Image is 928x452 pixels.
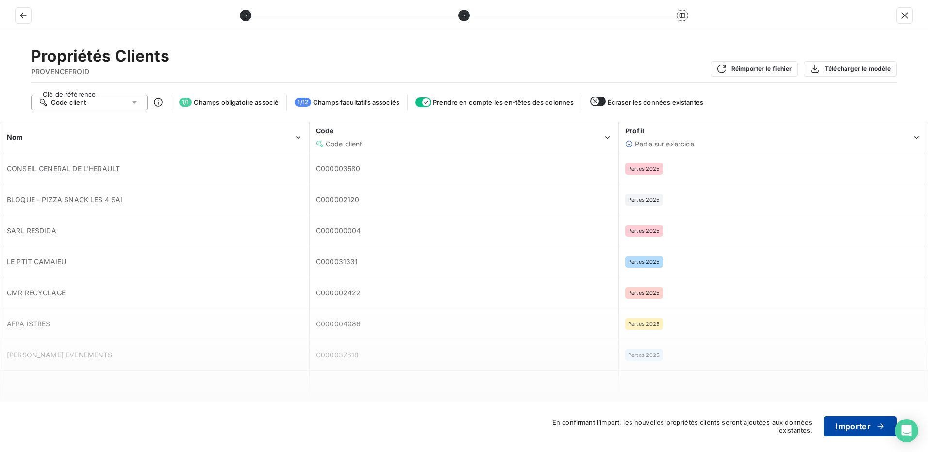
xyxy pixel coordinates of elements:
span: Champs obligatoire associé [194,98,279,106]
span: Pertes 2025 [628,321,660,327]
span: Prendre en compte les en-têtes des colonnes [433,98,574,106]
span: Pertes 2025 [628,197,660,203]
span: [PERSON_NAME] EVENEMENTS [7,351,113,359]
h2: Propriétés Clients [31,47,169,66]
span: CONSEIL GENERAL DE L'HERAULT [7,164,120,173]
span: 1 / 12 [295,98,311,107]
span: CMR RECYCLAGE [7,289,66,297]
span: Nom [7,133,23,141]
span: BLOQUE - PIZZA SNACK LES 4 SAI [7,195,123,204]
span: Pertes 2025 [628,290,660,296]
span: Champs facultatifs associés [313,98,399,106]
span: C000003580 [316,164,361,173]
span: Code [316,127,334,135]
button: Télécharger le modèle [804,61,897,77]
th: Nom [0,122,310,153]
span: Pertes 2025 [628,166,660,172]
span: SARL RESDIDA [7,226,56,235]
span: LE PTIT CAMAIEU [7,258,66,266]
span: En confirmant l’import, les nouvelles propriétés clients seront ajoutées aux données existantes. [545,419,812,434]
span: Profil [625,127,644,135]
th: Code [310,122,619,153]
span: Pertes 2025 [628,259,660,265]
span: Pertes 2025 [628,228,660,234]
span: C000037618 [316,351,359,359]
span: Perte sur exercice [635,140,694,148]
button: Réimporter le fichier [711,61,798,77]
span: Code client [51,98,86,106]
button: Importer [824,416,897,436]
th: Profil [619,122,928,153]
span: AFPA ISTRES [7,320,50,328]
span: PROVENCEFROID [31,67,169,77]
span: Écraser les données existantes [608,98,704,106]
span: C000002422 [316,289,361,297]
span: Pertes 2025 [628,352,660,358]
span: C000002120 [316,195,360,204]
span: Code client [326,140,363,148]
div: Open Intercom Messenger [895,419,918,442]
span: C000004086 [316,320,361,328]
span: C000000004 [316,226,361,235]
span: 1 / 1 [179,98,192,107]
span: C000031331 [316,258,358,266]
